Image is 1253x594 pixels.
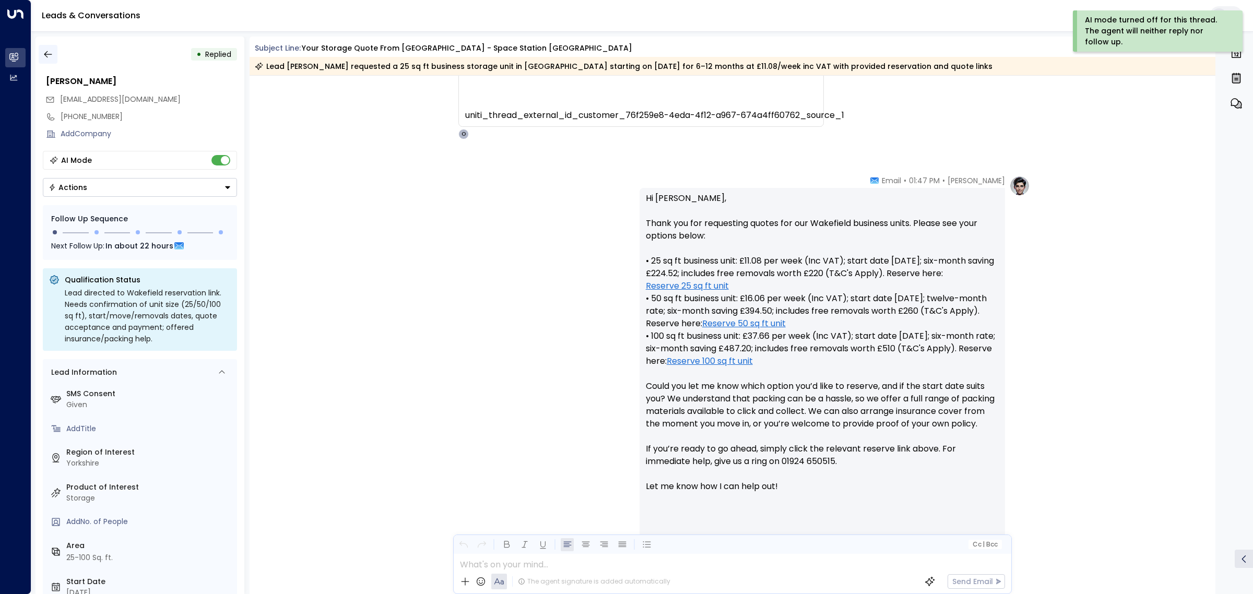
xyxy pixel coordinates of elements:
[972,541,997,548] span: Cc Bcc
[48,367,117,378] div: Lead Information
[61,155,92,165] div: AI Mode
[948,175,1005,186] span: [PERSON_NAME]
[66,516,233,527] div: AddNo. of People
[51,240,229,252] div: Next Follow Up:
[882,175,901,186] span: Email
[302,43,632,54] div: Your storage quote from [GEOGRAPHIC_DATA] - Space Station [GEOGRAPHIC_DATA]
[46,75,237,88] div: [PERSON_NAME]
[66,458,233,469] div: Yorkshire
[43,178,237,197] div: Button group with a nested menu
[475,538,488,551] button: Redo
[518,577,670,586] div: The agent signature is added automatically
[60,94,181,105] span: Andy_singleton1@yahoo.co.uk
[457,538,470,551] button: Undo
[904,175,906,186] span: •
[255,61,992,72] div: Lead [PERSON_NAME] requested a 25 sq ft business storage unit in [GEOGRAPHIC_DATA] starting on [D...
[65,287,231,344] div: Lead directed to Wakefield reservation link. Needs confirmation of unit size (25/50/100 sq ft), s...
[66,493,233,504] div: Storage
[205,49,231,60] span: Replied
[66,540,233,551] label: Area
[66,423,233,434] div: AddTitle
[60,94,181,104] span: [EMAIL_ADDRESS][DOMAIN_NAME]
[196,45,202,64] div: •
[66,576,233,587] label: Start Date
[1009,175,1030,196] img: profile-logo.png
[942,175,945,186] span: •
[66,447,233,458] label: Region of Interest
[66,552,113,563] div: 25-100 Sq. ft.
[66,399,233,410] div: Given
[667,355,753,367] a: Reserve 100 sq ft unit
[968,540,1001,550] button: Cc|Bcc
[61,111,237,122] div: [PHONE_NUMBER]
[49,183,87,192] div: Actions
[65,275,231,285] p: Qualification Status
[43,178,237,197] button: Actions
[42,9,140,21] a: Leads & Conversations
[646,192,999,505] p: Hi [PERSON_NAME], Thank you for requesting quotes for our Wakefield business units. Please see yo...
[458,129,469,139] div: O
[909,175,940,186] span: 01:47 PM
[255,43,301,53] span: Subject Line:
[983,541,985,548] span: |
[702,317,786,330] a: Reserve 50 sq ft unit
[105,240,173,252] span: In about 22 hours
[66,388,233,399] label: SMS Consent
[51,213,229,224] div: Follow Up Sequence
[66,482,233,493] label: Product of Interest
[646,280,729,292] a: Reserve 25 sq ft unit
[61,128,237,139] div: AddCompany
[1085,15,1228,47] div: AI mode turned off for this thread. The agent will neither reply nor follow up.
